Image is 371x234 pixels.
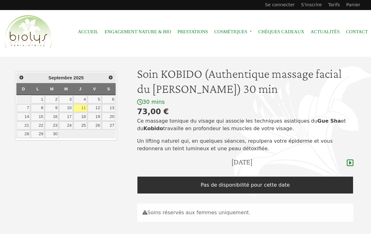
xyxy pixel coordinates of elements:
[17,113,30,121] a: 14
[108,75,113,80] span: Suivant
[346,25,368,39] a: Contact
[45,104,58,112] a: 9
[137,117,353,132] p: Ce massage tonique du visage qui associe les techniques asiatiques du et du travaille en profonde...
[177,25,208,39] a: Prestations
[19,75,24,80] span: Précédent
[74,113,87,121] a: 18
[258,25,304,39] a: Chèques cadeaux
[31,113,44,121] a: 15
[105,25,171,39] a: Engagement Nature & Bio
[143,125,163,131] strong: Kobido
[31,95,44,104] a: 1
[45,121,58,130] a: 23
[59,121,73,130] a: 24
[102,104,115,112] a: 13
[318,118,341,124] strong: Gue Sha
[74,121,87,130] a: 25
[137,98,353,106] div: 30 mins
[78,25,98,39] a: Accueil
[59,113,73,121] a: 17
[31,121,44,130] a: 22
[31,130,44,138] a: 29
[93,87,96,91] span: Vendredi
[250,30,252,33] span: »
[59,95,73,104] a: 3
[74,75,84,80] span: 2025
[137,204,353,222] div: Soins réservés aux femmes uniquement.
[88,113,101,121] a: 19
[107,73,115,82] a: Suivant
[3,14,53,50] img: Accueil
[31,104,44,112] a: 8
[17,130,30,138] a: 28
[102,113,115,121] a: 20
[17,121,30,130] a: 21
[137,66,353,96] h1: Soin KOBIDO (Authentique massage facial du [PERSON_NAME]) 30 min
[22,87,25,91] span: Dimanche
[214,25,252,39] span: Cosmétiques
[59,104,73,112] a: 10
[137,137,353,152] p: Un lifting naturel qui, en quelques séances, repulpera votre épiderme et vous redonnera un teint ...
[50,87,53,91] span: Mardi
[74,104,87,112] a: 11
[107,87,110,91] span: Samedi
[17,73,25,82] a: Précédent
[79,87,81,91] span: Jeudi
[102,121,115,130] a: 27
[36,87,39,91] span: Lundi
[48,75,72,80] span: Septembre
[45,95,58,104] a: 2
[311,25,340,39] a: Actualités
[17,104,30,112] a: 7
[88,121,101,130] a: 26
[64,87,68,91] span: Mercredi
[231,157,252,167] h4: [DATE]
[88,104,101,112] a: 12
[137,106,353,117] div: 73,00 €
[45,113,58,121] a: 16
[88,95,101,104] a: 5
[102,95,115,104] a: 6
[137,176,353,194] div: Pas de disponibilité pour cette date
[74,95,87,104] a: 4
[45,130,58,138] a: 30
